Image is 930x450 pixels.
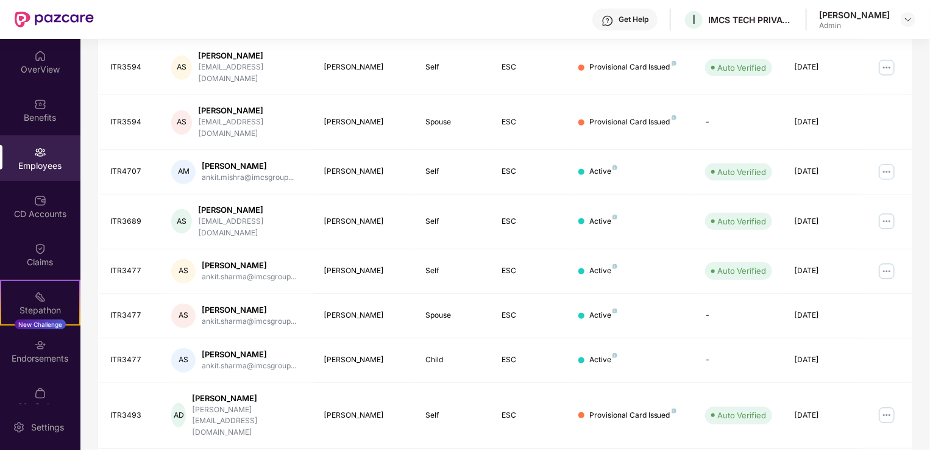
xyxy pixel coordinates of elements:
[502,265,559,277] div: ESC
[425,166,482,177] div: Self
[202,349,296,360] div: [PERSON_NAME]
[192,404,304,439] div: [PERSON_NAME][EMAIL_ADDRESS][DOMAIN_NAME]
[877,212,896,231] img: manageButton
[589,310,617,321] div: Active
[425,265,482,277] div: Self
[198,50,305,62] div: [PERSON_NAME]
[589,410,676,421] div: Provisional Card Issued
[198,216,305,239] div: [EMAIL_ADDRESS][DOMAIN_NAME]
[324,354,406,366] div: [PERSON_NAME]
[324,166,406,177] div: [PERSON_NAME]
[27,421,68,434] div: Settings
[612,165,617,170] img: svg+xml;base64,PHN2ZyB4bWxucz0iaHR0cDovL3d3dy53My5vcmcvMjAwMC9zdmciIHdpZHRoPSI4IiBoZWlnaHQ9IjgiIH...
[110,354,152,366] div: ITR3477
[794,265,851,277] div: [DATE]
[502,354,559,366] div: ESC
[324,62,406,73] div: [PERSON_NAME]
[612,215,617,220] img: svg+xml;base64,PHN2ZyB4bWxucz0iaHR0cDovL3d3dy53My5vcmcvMjAwMC9zdmciIHdpZHRoPSI4IiBoZWlnaHQ9IjgiIH...
[672,115,676,120] img: svg+xml;base64,PHN2ZyB4bWxucz0iaHR0cDovL3d3dy53My5vcmcvMjAwMC9zdmciIHdpZHRoPSI4IiBoZWlnaHQ9IjgiIH...
[324,265,406,277] div: [PERSON_NAME]
[425,310,482,321] div: Spouse
[198,204,305,216] div: [PERSON_NAME]
[202,316,296,327] div: ankit.sharma@imcsgroup...
[198,62,305,85] div: [EMAIL_ADDRESS][DOMAIN_NAME]
[110,265,152,277] div: ITR3477
[794,62,851,73] div: [DATE]
[198,105,305,116] div: [PERSON_NAME]
[34,339,46,351] img: svg+xml;base64,PHN2ZyBpZD0iRW5kb3JzZW1lbnRzIiB4bWxucz0iaHR0cDovL3d3dy53My5vcmcvMjAwMC9zdmciIHdpZH...
[324,216,406,227] div: [PERSON_NAME]
[324,410,406,421] div: [PERSON_NAME]
[171,110,192,135] div: AS
[198,116,305,140] div: [EMAIL_ADDRESS][DOMAIN_NAME]
[589,116,676,128] div: Provisional Card Issued
[794,116,851,128] div: [DATE]
[15,320,66,329] div: New Challenge
[589,216,617,227] div: Active
[425,116,482,128] div: Spouse
[110,166,152,177] div: ITR4707
[425,62,482,73] div: Self
[324,116,406,128] div: [PERSON_NAME]
[708,14,793,26] div: IMCS TECH PRIVATE LIMITED
[110,310,152,321] div: ITR3477
[502,216,559,227] div: ESC
[589,265,617,277] div: Active
[877,162,896,182] img: manageButton
[13,421,25,434] img: svg+xml;base64,PHN2ZyBpZD0iU2V0dGluZy0yMHgyMCIgeG1sbnM9Imh0dHA6Ly93d3cudzMub3JnLzIwMDAvc3ZnIiB3aW...
[794,166,851,177] div: [DATE]
[502,116,559,128] div: ESC
[34,98,46,110] img: svg+xml;base64,PHN2ZyBpZD0iQmVuZWZpdHMiIHhtbG5zPSJodHRwOi8vd3d3LnczLm9yZy8yMDAwL3N2ZyIgd2lkdGg9Ij...
[502,166,559,177] div: ESC
[34,195,46,207] img: svg+xml;base64,PHN2ZyBpZD0iQ0RfQWNjb3VudHMiIGRhdGEtbmFtZT0iQ0QgQWNjb3VudHMiIHhtbG5zPSJodHRwOi8vd3...
[34,387,46,399] img: svg+xml;base64,PHN2ZyBpZD0iTXlfT3JkZXJzIiBkYXRhLW5hbWU9Ik15IE9yZGVycyIgeG1sbnM9Imh0dHA6Ly93d3cudz...
[425,410,482,421] div: Self
[110,62,152,73] div: ITR3594
[502,62,559,73] div: ESC
[612,309,617,313] img: svg+xml;base64,PHN2ZyB4bWxucz0iaHR0cDovL3d3dy53My5vcmcvMjAwMC9zdmciIHdpZHRoPSI4IiBoZWlnaHQ9IjgiIH...
[612,264,617,269] img: svg+xml;base64,PHN2ZyB4bWxucz0iaHR0cDovL3d3dy53My5vcmcvMjAwMC9zdmciIHdpZHRoPSI4IiBoZWlnaHQ9IjgiIH...
[502,410,559,421] div: ESC
[171,55,192,80] div: AS
[819,9,890,21] div: [PERSON_NAME]
[903,15,913,24] img: svg+xml;base64,PHN2ZyBpZD0iRHJvcGRvd24tMzJ4MzIiIHhtbG5zPSJodHRwOi8vd3d3LnczLm9yZy8yMDAwL3N2ZyIgd2...
[192,393,304,404] div: [PERSON_NAME]
[324,310,406,321] div: [PERSON_NAME]
[819,21,890,30] div: Admin
[619,15,648,24] div: Get Help
[717,265,766,277] div: Auto Verified
[717,166,766,178] div: Auto Verified
[589,62,676,73] div: Provisional Card Issued
[602,15,614,27] img: svg+xml;base64,PHN2ZyBpZD0iSGVscC0zMngzMiIgeG1sbnM9Imh0dHA6Ly93d3cudzMub3JnLzIwMDAvc3ZnIiB3aWR0aD...
[34,50,46,62] img: svg+xml;base64,PHN2ZyBpZD0iSG9tZSIgeG1sbnM9Imh0dHA6Ly93d3cudzMub3JnLzIwMDAvc3ZnIiB3aWR0aD0iMjAiIG...
[794,410,851,421] div: [DATE]
[695,338,784,383] td: -
[794,354,851,366] div: [DATE]
[672,61,676,66] img: svg+xml;base64,PHN2ZyB4bWxucz0iaHR0cDovL3d3dy53My5vcmcvMjAwMC9zdmciIHdpZHRoPSI4IiBoZWlnaHQ9IjgiIH...
[717,215,766,227] div: Auto Verified
[202,360,296,372] div: ankit.sharma@imcsgroup...
[171,209,192,234] div: AS
[717,62,766,74] div: Auto Verified
[672,409,676,413] img: svg+xml;base64,PHN2ZyB4bWxucz0iaHR0cDovL3d3dy53My5vcmcvMjAwMC9zdmciIHdpZHRoPSI4IiBoZWlnaHQ9IjgiIH...
[34,146,46,159] img: svg+xml;base64,PHN2ZyBpZD0iRW1wbG95ZWVzIiB4bWxucz0iaHR0cDovL3d3dy53My5vcmcvMjAwMC9zdmciIHdpZHRoPS...
[1,304,79,316] div: Stepathon
[589,166,617,177] div: Active
[202,172,294,184] div: ankit.mishra@imcsgroup...
[612,353,617,358] img: svg+xml;base64,PHN2ZyB4bWxucz0iaHR0cDovL3d3dy53My5vcmcvMjAwMC9zdmciIHdpZHRoPSI4IiBoZWlnaHQ9IjgiIH...
[202,271,296,283] div: ankit.sharma@imcsgroup...
[202,260,296,271] div: [PERSON_NAME]
[794,216,851,227] div: [DATE]
[717,409,766,421] div: Auto Verified
[877,58,896,77] img: manageButton
[171,403,186,427] div: AD
[794,310,851,321] div: [DATE]
[502,310,559,321] div: ESC
[110,116,152,128] div: ITR3594
[202,304,296,316] div: [PERSON_NAME]
[34,291,46,303] img: svg+xml;base64,PHN2ZyB4bWxucz0iaHR0cDovL3d3dy53My5vcmcvMjAwMC9zdmciIHdpZHRoPSIyMSIgaGVpZ2h0PSIyMC...
[692,12,695,27] span: I
[877,405,896,425] img: manageButton
[171,259,196,284] div: AS
[15,12,94,27] img: New Pazcare Logo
